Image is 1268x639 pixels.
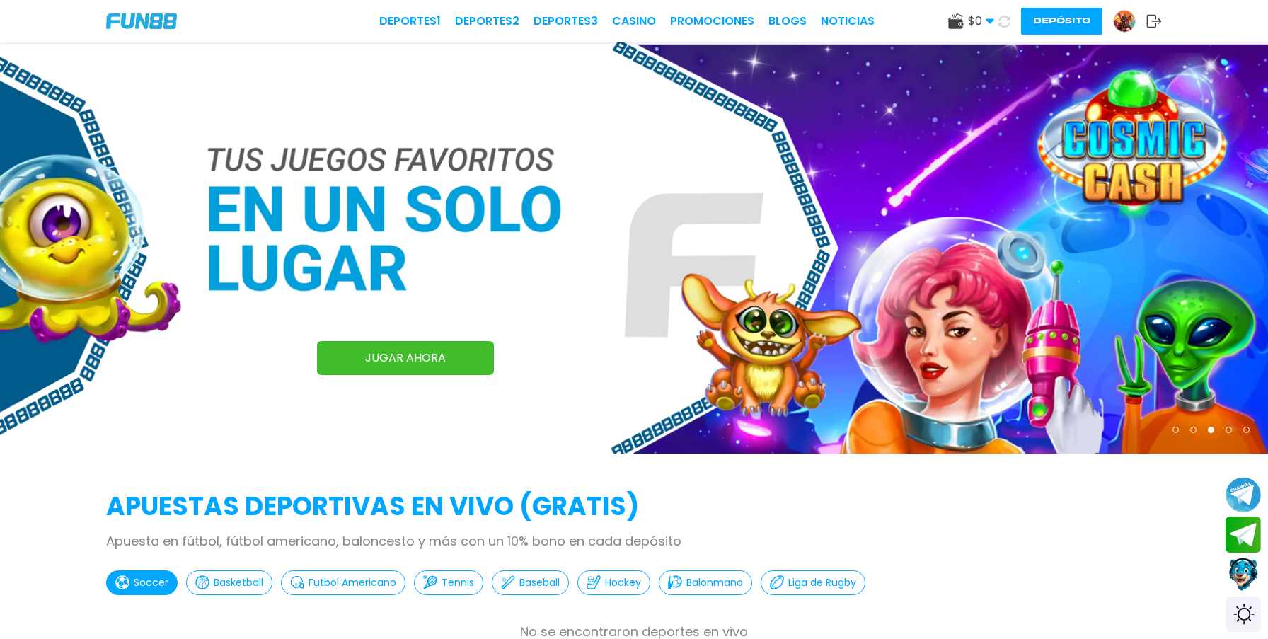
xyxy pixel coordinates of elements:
[761,570,865,595] button: Liga de Rugby
[1226,476,1261,513] button: Join telegram channel
[670,13,754,30] a: Promociones
[281,570,405,595] button: Futbol Americano
[214,575,263,590] p: Basketball
[659,570,752,595] button: Balonmano
[442,575,474,590] p: Tennis
[1226,597,1261,632] div: Switch theme
[379,13,441,30] a: Deportes1
[1114,11,1135,32] img: Avatar
[1113,10,1146,33] a: Avatar
[492,570,569,595] button: Baseball
[686,575,743,590] p: Balonmano
[534,13,598,30] a: Deportes3
[605,575,641,590] p: Hockey
[1226,517,1261,553] button: Join telegram
[186,570,272,595] button: Basketball
[414,570,483,595] button: Tennis
[768,13,807,30] a: BLOGS
[1226,556,1261,593] button: Contact customer service
[577,570,650,595] button: Hockey
[309,575,396,590] p: Futbol Americano
[106,570,178,595] button: Soccer
[821,13,875,30] a: NOTICIAS
[455,13,519,30] a: Deportes2
[134,575,168,590] p: Soccer
[106,488,1162,526] h2: APUESTAS DEPORTIVAS EN VIVO (gratis)
[1021,8,1102,35] button: Depósito
[968,13,994,30] span: $ 0
[106,13,177,29] img: Company Logo
[788,575,856,590] p: Liga de Rugby
[519,575,560,590] p: Baseball
[317,341,494,375] a: JUGAR AHORA
[612,13,656,30] a: CASINO
[106,531,1162,551] p: Apuesta en fútbol, fútbol americano, baloncesto y más con un 10% bono en cada depósito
